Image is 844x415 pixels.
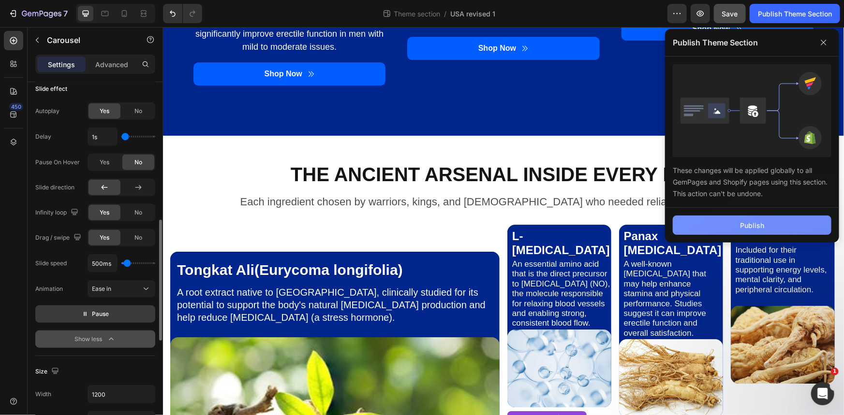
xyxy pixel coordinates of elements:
span: Yes [100,107,109,115]
div: Carousel [356,387,385,396]
input: Auto [88,255,117,272]
p: An essential amino acid that is the direct precursor to [MEDICAL_DATA] (NO), the molecule respons... [349,232,447,301]
p: Publish Theme Section [673,37,758,48]
img: gempages_570606413160645504-173907e7-3194-4bb9-8901-7a02fc5d0de2.jpg [456,312,560,390]
div: Slide direction [35,183,74,192]
button: Pause [35,305,155,323]
div: Pause On Hover [35,158,80,167]
button: Ease in [88,280,155,298]
span: Theme section [392,9,442,19]
img: gempages_570606413160645504-65eb12c2-a731-43e9-9c3d-17012a662fa7.jpg [568,279,672,357]
div: Delay [35,132,51,141]
span: USA revised 1 [450,9,495,19]
input: Auto [88,386,155,403]
p: A root extract native to [GEOGRAPHIC_DATA], clinically studied for its potential to support the b... [14,259,336,297]
p: Tongkat Ali(Eurycoma longifolia) [14,233,336,252]
p: Settings [48,59,75,70]
span: Yes [100,233,109,242]
p: Carousel [47,34,129,46]
span: Save [722,10,738,18]
input: Auto [88,128,117,145]
div: Show less [75,334,116,344]
div: Publish Theme Section [758,9,832,19]
div: Slide effect [35,85,67,93]
p: Included for their traditional use in supporting energy levels, mental clarity, and peripheral ci... [573,218,671,268]
div: Undo/Redo [163,4,202,23]
div: Width [35,390,51,399]
div: 450 [9,103,23,111]
p: Panax [MEDICAL_DATA] [461,202,559,230]
div: These changes will be applied globally to all GemPages and Shopify pages using this section. This... [673,157,831,200]
span: No [134,107,142,115]
div: Autoplay [35,107,59,115]
p: Advanced [95,59,128,70]
span: No [134,208,142,217]
span: / [444,9,446,19]
button: Publish Theme Section [750,4,840,23]
div: Infinity loop [35,206,80,219]
p: Each ingredient chosen by warriors, kings, and [DEMOGRAPHIC_DATA] who needed reliable masculine p... [51,169,630,181]
button: Save [714,4,746,23]
div: Publish [740,220,764,230]
img: gempages_570606413160645504-372de174-01b5-45da-92ff-28a23ec0b2c2.jpg [344,302,448,380]
span: 1 [831,368,839,375]
p: 7 [63,8,68,19]
span: Pause [92,309,109,319]
button: Publish [673,215,831,235]
div: Drag / swipe [35,231,83,244]
div: Size [35,365,61,378]
p: A well-known [MEDICAL_DATA] that may help enhance stamina and physical performance. Studies sugge... [461,232,559,311]
span: Yes [100,208,109,217]
span: No [134,158,142,167]
span: Yes [100,158,109,167]
iframe: Intercom live chat [811,382,834,405]
div: Animation [35,285,63,293]
span: No [134,233,142,242]
div: Slide speed [35,259,67,268]
button: 7 [4,4,72,23]
iframe: Design area [163,27,844,415]
button: Show less [35,330,155,348]
span: Ease in [92,285,111,292]
p: Maca Root [573,202,671,216]
p: L-[MEDICAL_DATA] [349,202,447,230]
p: The Ancient Arsenal Inside Every Pack [51,133,630,162]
